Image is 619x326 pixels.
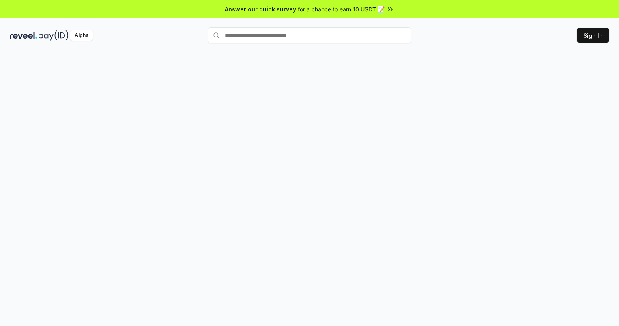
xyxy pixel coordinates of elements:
span: Answer our quick survey [225,5,296,13]
button: Sign In [577,28,609,43]
span: for a chance to earn 10 USDT 📝 [298,5,385,13]
div: Alpha [70,30,93,41]
img: reveel_dark [10,30,37,41]
img: pay_id [39,30,69,41]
